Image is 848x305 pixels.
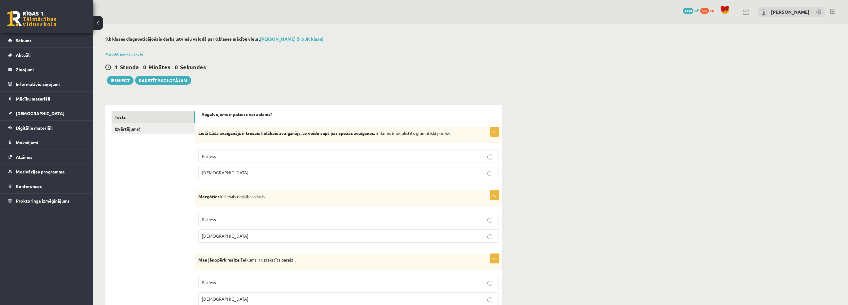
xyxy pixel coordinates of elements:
[16,198,70,204] span: Proktoringa izmēģinājums
[8,92,85,106] a: Mācību materiāli
[16,154,33,160] span: Atzīmes
[771,9,810,15] a: [PERSON_NAME]
[198,194,468,200] p: ir tiešais darbības vārds
[175,63,178,70] span: 0
[115,63,118,70] span: 1
[710,8,714,13] span: xp
[16,135,85,150] legend: Maksājumi
[198,130,375,136] strong: Lielā Lāča zvaigznājs ir trešais lielākais zvaigznājs, to veido septiņas spožas zvaigznes.
[16,125,53,131] span: Digitālie materiāli
[16,62,85,77] legend: Ziņojumi
[8,48,85,62] a: Aktuāli
[202,153,216,159] span: Patiess
[16,96,50,101] span: Mācību materiāli
[700,8,709,14] span: 505
[105,52,143,56] a: Parādīt punktu skalu
[490,253,499,263] p: 1p
[8,77,85,91] a: Informatīvie ziņojumi
[202,217,216,222] span: Patiess
[8,179,85,193] a: Konferences
[8,121,85,135] a: Digitālie materiāli
[8,150,85,164] a: Atzīmes
[202,233,248,239] span: [DEMOGRAPHIC_DATA]
[16,38,32,43] span: Sākums
[202,280,216,285] span: Patiess
[16,52,31,58] span: Aktuāli
[761,9,767,16] img: Jānis Tāre
[487,281,492,286] input: Patiess
[16,110,64,116] span: [DEMOGRAPHIC_DATA]
[198,130,468,137] p: Teikums ir uzrakstīts gramatiski pareizi.
[112,123,195,135] a: Izvērtējums!
[487,218,492,223] input: Patiess
[8,164,85,179] a: Motivācijas programma
[487,234,492,239] input: [DEMOGRAPHIC_DATA]
[8,62,85,77] a: Ziņojumi
[694,8,699,13] span: mP
[198,257,240,262] strong: Man jānopērk maize.
[7,11,56,26] a: Rīgas 1. Tālmācības vidusskola
[143,63,146,70] span: 0
[202,170,248,175] span: [DEMOGRAPHIC_DATA]
[198,257,468,263] p: Teikums ir uzrakstīts pareizi.
[8,194,85,208] a: Proktoringa izmēģinājums
[202,296,248,302] span: [DEMOGRAPHIC_DATA]
[16,183,42,189] span: Konferences
[135,76,191,85] a: Rakstīt skolotājam
[112,111,195,123] a: Tests
[180,63,206,70] span: Sekundes
[700,8,717,13] a: 505 xp
[105,36,502,42] h2: 9.b klases diagnosticējošais darbs latviešu valodā par 8.klases mācību vielu ,
[490,190,499,200] p: 1p
[487,155,492,159] input: Patiess
[16,169,65,174] span: Motivācijas programma
[16,77,85,91] legend: Informatīvie ziņojumi
[487,171,492,176] input: [DEMOGRAPHIC_DATA]
[107,76,134,85] button: Iesniegt
[683,8,699,13] a: 1159 mP
[683,8,693,14] span: 1159
[120,63,139,70] span: Stunda
[201,111,272,117] strong: Apgalvojums ir patiess vai aplams?
[490,127,499,137] p: 1p
[8,106,85,120] a: [DEMOGRAPHIC_DATA]
[8,33,85,47] a: Sākums
[198,194,220,199] strong: Mazgāties
[8,135,85,150] a: Maksājumi
[260,36,323,42] a: [PERSON_NAME] (9.b JK klase)
[487,297,492,302] input: [DEMOGRAPHIC_DATA]
[148,63,170,70] span: Minūtes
